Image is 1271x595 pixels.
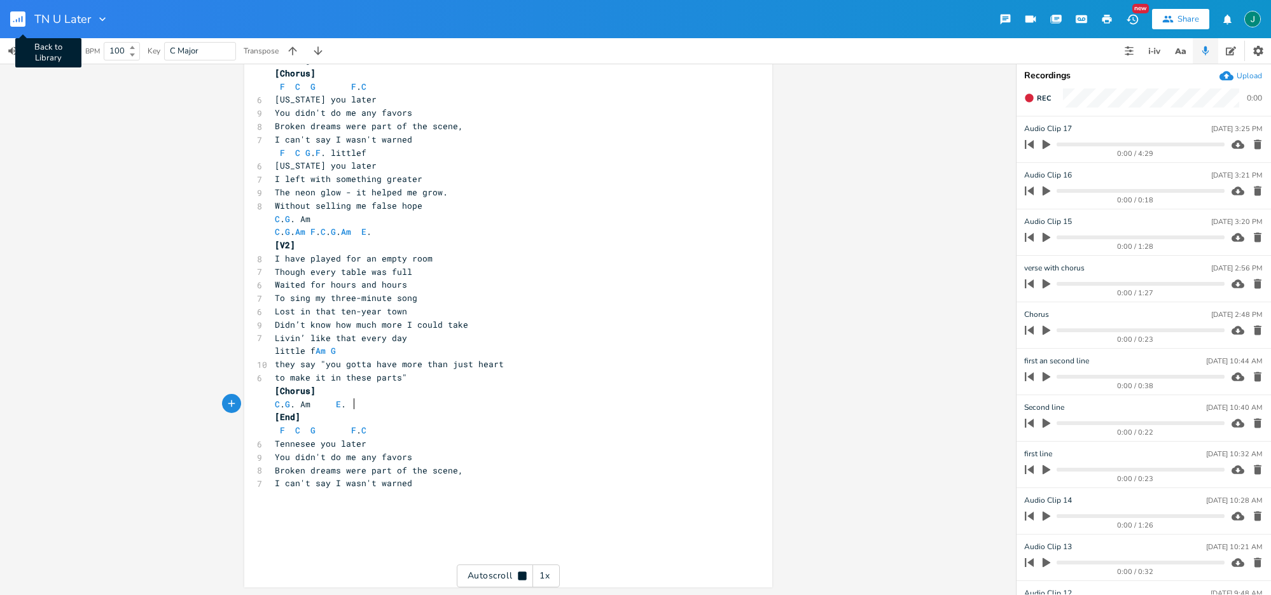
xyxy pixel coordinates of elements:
[1024,541,1072,553] span: Audio Clip 13
[1019,88,1056,108] button: Rec
[351,81,356,92] span: F
[275,107,412,118] span: You didn't do me any favors
[1247,94,1262,102] div: 0:00
[1046,568,1225,575] div: 0:00 / 0:32
[1206,543,1262,550] div: [DATE] 10:21 AM
[1046,197,1225,204] div: 0:00 / 0:18
[280,81,285,92] span: F
[316,147,321,158] span: F
[1024,123,1072,135] span: Audio Clip 17
[34,13,91,25] span: TN U Later
[275,186,448,198] span: The neon glow - it helped me grow.
[275,319,468,330] span: Didn’t know how much more I could take
[1024,402,1064,414] span: Second line
[280,147,285,158] span: F
[1206,358,1262,365] div: [DATE] 10:44 AM
[1219,69,1262,83] button: Upload
[275,160,377,171] span: [US_STATE] you later
[275,253,433,264] span: I have played for an empty room
[361,226,366,237] span: E
[295,424,300,436] span: C
[1211,311,1262,318] div: [DATE] 2:48 PM
[275,226,372,237] span: . . . . . .
[275,120,463,132] span: Broken dreams were part of the scene,
[275,134,412,145] span: I can't say I wasn't warned
[310,226,316,237] span: F
[316,345,326,356] span: Am
[331,226,336,237] span: G
[295,147,300,158] span: C
[1046,522,1225,529] div: 0:00 / 1:26
[341,226,351,237] span: Am
[1046,336,1225,343] div: 0:00 / 0:23
[295,226,305,237] span: Am
[1120,8,1145,31] button: New
[1024,169,1072,181] span: Audio Clip 16
[275,305,407,317] span: Lost in that ten-year town
[1024,309,1049,321] span: Chorus
[275,398,346,410] span: . . Am .
[275,239,295,251] span: [V2]
[1211,265,1262,272] div: [DATE] 2:56 PM
[1024,262,1085,274] span: verse with chorus
[275,279,407,290] span: Waited for hours and hours
[295,81,300,92] span: C
[457,564,560,587] div: Autoscroll
[1024,448,1052,460] span: first line
[275,372,407,383] span: to make it in these parts"
[148,47,160,55] div: Key
[1046,429,1225,436] div: 0:00 / 0:22
[275,398,280,410] span: C
[321,226,326,237] span: C
[361,424,366,436] span: C
[1046,475,1225,482] div: 0:00 / 0:23
[275,411,300,423] span: [End]
[1024,71,1263,80] div: Recordings
[275,213,280,225] span: C
[275,226,280,237] span: C
[310,81,316,92] span: G
[1046,382,1225,389] div: 0:00 / 0:38
[275,385,316,396] span: [Chorus]
[275,54,422,66] span: Looking for a brand new start
[275,94,377,105] span: [US_STATE] you later
[275,292,417,304] span: To sing my three-minute song
[336,398,341,410] span: E
[1037,94,1051,103] span: Rec
[275,332,407,344] span: Livin’ like that every day
[351,424,356,436] span: F
[1046,290,1225,297] div: 0:00 / 1:27
[305,147,310,158] span: G
[170,45,198,57] span: C Major
[1024,216,1072,228] span: Audio Clip 15
[1177,13,1199,25] div: Share
[1206,451,1262,458] div: [DATE] 10:32 AM
[1132,4,1149,13] div: New
[1206,404,1262,411] div: [DATE] 10:40 AM
[275,345,341,356] span: little f
[1206,497,1262,504] div: [DATE] 10:28 AM
[275,451,412,463] span: You didn't do me any favors
[310,424,316,436] span: G
[1024,355,1089,367] span: first an second line
[533,564,556,587] div: 1x
[361,81,366,92] span: C
[244,47,279,55] div: Transpose
[280,424,285,436] span: F
[1211,125,1262,132] div: [DATE] 3:25 PM
[85,48,100,55] div: BPM
[275,67,316,79] span: [Chorus]
[285,213,290,225] span: G
[275,465,463,476] span: Broken dreams were part of the scene,
[275,424,366,436] span: .
[275,147,366,158] span: . . littlef
[275,438,366,449] span: Tennesee you later
[10,4,36,34] button: Back to Library
[1046,150,1225,157] div: 0:00 / 4:29
[1211,172,1262,179] div: [DATE] 3:21 PM
[275,213,310,225] span: . . Am
[331,345,336,356] span: G
[275,81,366,92] span: .
[275,477,412,489] span: I can't say I wasn't warned
[285,398,290,410] span: G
